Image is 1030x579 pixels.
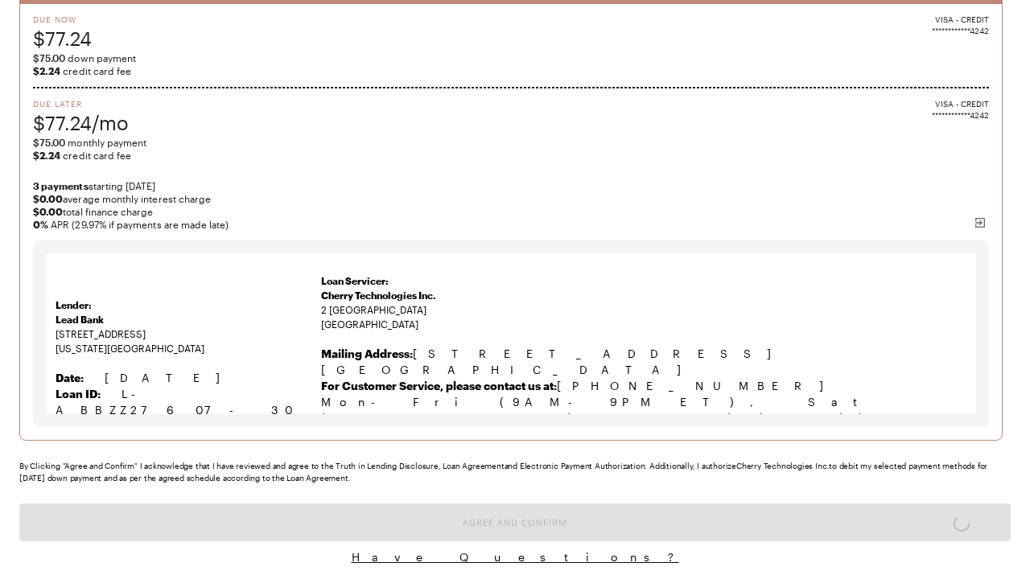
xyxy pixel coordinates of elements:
strong: Lead Bank [56,314,104,325]
b: $2.24 [33,150,60,161]
span: average monthly interest charge [33,192,989,205]
span: [DATE] [105,371,236,384]
span: $77.24/mo [33,109,129,136]
span: credit card fee [33,64,989,77]
span: credit card fee [33,149,989,162]
span: Cherry Technologies Inc. [321,289,436,301]
span: Due Now [33,14,92,25]
span: $77.24 [33,25,92,51]
span: total finance charge [33,205,989,218]
b: Mailing Address: [321,347,413,360]
b: 0 % [33,219,48,230]
span: monthly payment [33,136,989,149]
span: down payment [33,51,989,64]
span: APR (29.97% if payments are made late) [33,218,989,231]
b: $2.24 [33,65,60,76]
p: [STREET_ADDRESS] [GEOGRAPHIC_DATA] [321,346,966,378]
strong: Loan Servicer: [321,275,389,286]
span: $75.00 [33,52,65,64]
button: Agree and Confirm [19,503,1011,541]
b: For Customer Service, please contact us at: [321,379,557,392]
span: VISA - CREDIT [935,98,989,109]
td: 2 [GEOGRAPHIC_DATA] [GEOGRAPHIC_DATA] [321,269,966,446]
strong: Loan ID: [56,387,101,400]
td: [STREET_ADDRESS] [US_STATE][GEOGRAPHIC_DATA] [56,269,321,446]
span: Due Later [33,98,129,109]
strong: Date: [56,371,84,384]
span: $75.00 [33,137,65,148]
strong: $0.00 [33,206,63,217]
span: VISA - CREDIT [935,14,989,25]
strong: $0.00 [33,193,63,204]
span: starting [DATE] [33,179,989,192]
div: By Clicking "Agree and Confirm" I acknowledge that I have reviewed and agree to the Truth in Lend... [19,460,1011,484]
img: svg%3e [974,216,987,229]
p: [PHONE_NUMBER] [321,378,966,394]
p: Mon-Fri (9AM-9PM ET), Sat (9AM-6PM ET), Sun (Closed) [321,394,966,426]
button: Have Questions? [19,549,1011,565]
strong: Lender: [56,299,92,310]
strong: 3 payments [33,180,89,191]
